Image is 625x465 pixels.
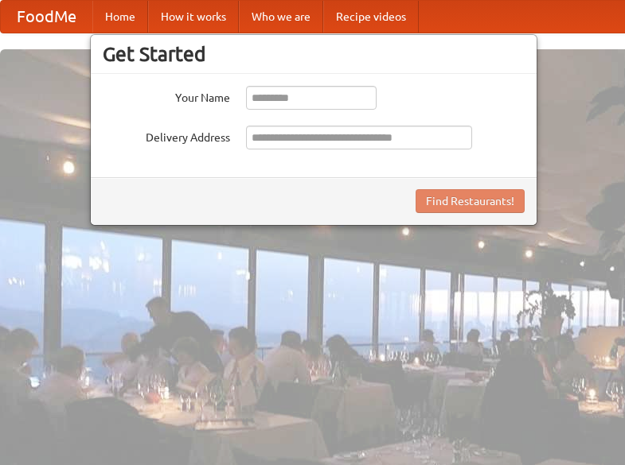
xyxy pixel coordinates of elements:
[148,1,239,33] a: How it works
[323,1,419,33] a: Recipe videos
[103,42,525,66] h3: Get Started
[103,86,230,106] label: Your Name
[92,1,148,33] a: Home
[416,189,525,213] button: Find Restaurants!
[239,1,323,33] a: Who we are
[1,1,92,33] a: FoodMe
[103,126,230,145] label: Delivery Address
